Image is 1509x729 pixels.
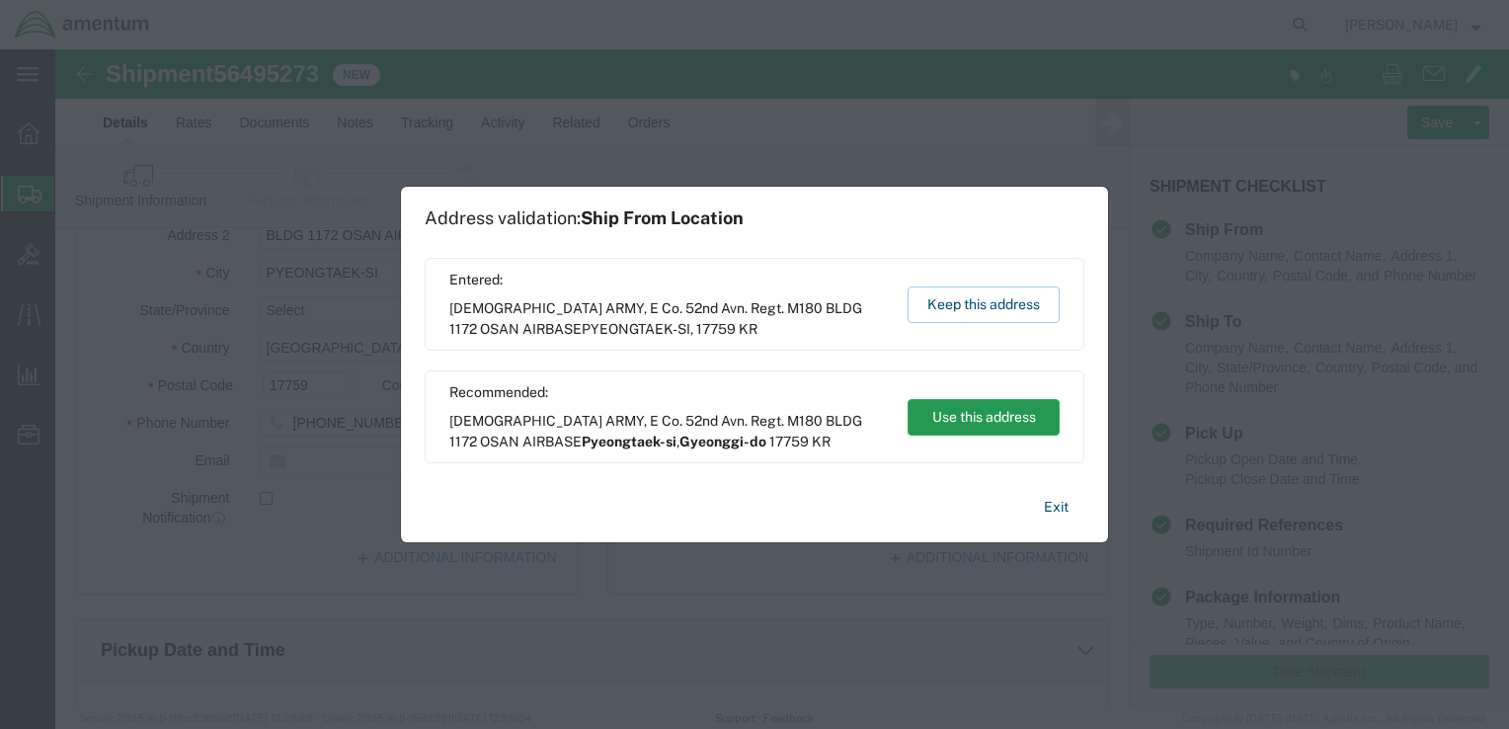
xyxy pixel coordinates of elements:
[449,298,889,340] span: [DEMOGRAPHIC_DATA] ARMY, E Co. 52nd Avn. Regt. M180 BLDG 1172 OSAN AIRBASE ,
[449,382,889,403] span: Recommended:
[582,434,676,449] span: Pyeongtaek-si
[449,411,889,452] span: [DEMOGRAPHIC_DATA] ARMY, E Co. 52nd Avn. Regt. M180 BLDG 1172 OSAN AIRBASE ,
[679,434,766,449] span: Gyeonggi-do
[696,321,736,337] span: 17759
[425,207,744,229] h1: Address validation:
[908,286,1060,323] button: Keep this address
[1028,490,1084,525] button: Exit
[812,434,831,449] span: KR
[739,321,757,337] span: KR
[581,207,744,228] span: Ship From Location
[582,321,690,337] span: PYEONGTAEK-SI
[908,399,1060,436] button: Use this address
[449,270,889,290] span: Entered:
[769,434,809,449] span: 17759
